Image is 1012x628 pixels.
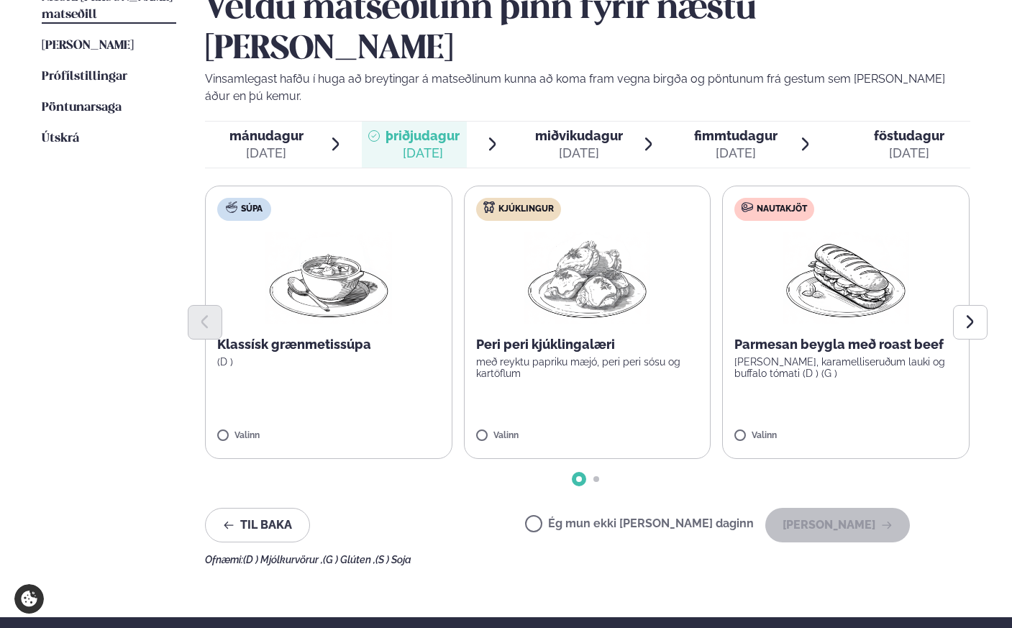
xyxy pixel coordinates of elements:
p: Klassísk grænmetissúpa [217,336,440,353]
img: Panini.png [783,232,909,324]
div: [DATE] [535,145,623,162]
span: (G ) Glúten , [323,554,375,565]
div: [DATE] [386,145,460,162]
button: Next slide [953,305,988,340]
img: Chicken-thighs.png [524,232,651,324]
img: soup.svg [226,201,237,213]
span: Pöntunarsaga [42,101,122,114]
a: Prófílstillingar [42,68,127,86]
span: [PERSON_NAME] [42,40,134,52]
span: Útskrá [42,132,79,145]
span: Go to slide 2 [593,476,599,482]
span: fimmtudagur [694,128,778,143]
div: [DATE] [874,145,944,162]
button: [PERSON_NAME] [765,508,910,542]
div: [DATE] [229,145,304,162]
button: Til baka [205,508,310,542]
span: þriðjudagur [386,128,460,143]
p: Peri peri kjúklingalæri [476,336,699,353]
span: mánudagur [229,128,304,143]
img: Soup.png [265,232,392,324]
span: Prófílstillingar [42,70,127,83]
span: (D ) Mjólkurvörur , [243,554,323,565]
div: [DATE] [694,145,778,162]
span: föstudagur [874,128,944,143]
a: Cookie settings [14,584,44,614]
p: Parmesan beygla með roast beef [734,336,957,353]
span: (S ) Soja [375,554,411,565]
span: Kjúklingur [498,204,554,215]
img: beef.svg [742,201,753,213]
a: Útskrá [42,130,79,147]
span: Nautakjöt [757,204,807,215]
span: Súpa [241,204,263,215]
span: Go to slide 1 [576,476,582,482]
p: með reyktu papriku mæjó, peri peri sósu og kartöflum [476,356,699,379]
p: (D ) [217,356,440,368]
div: Ofnæmi: [205,554,970,565]
button: Previous slide [188,305,222,340]
a: [PERSON_NAME] [42,37,134,55]
a: Pöntunarsaga [42,99,122,117]
p: [PERSON_NAME], karamelliseruðum lauki og buffalo tómati (D ) (G ) [734,356,957,379]
p: Vinsamlegast hafðu í huga að breytingar á matseðlinum kunna að koma fram vegna birgða og pöntunum... [205,70,970,105]
span: miðvikudagur [535,128,623,143]
img: chicken.svg [483,201,495,213]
